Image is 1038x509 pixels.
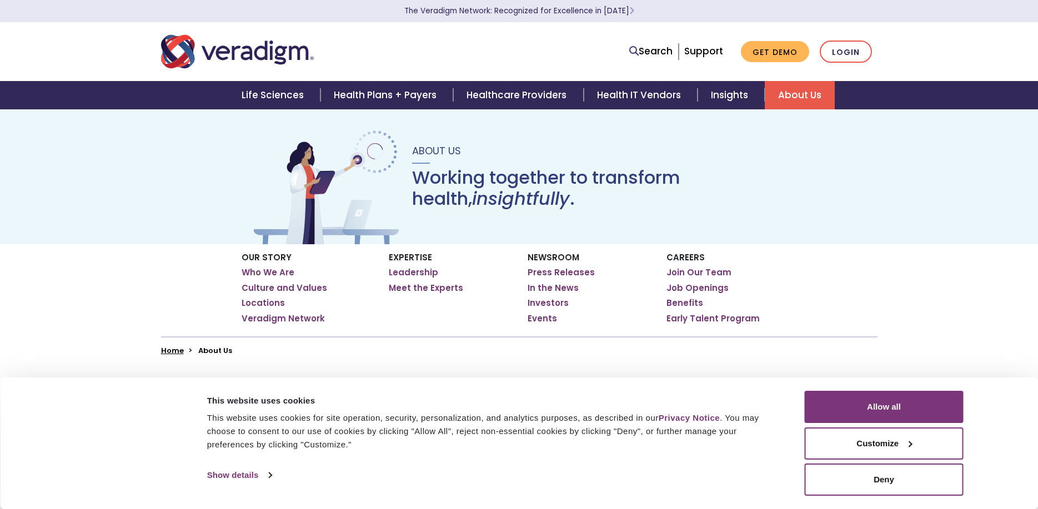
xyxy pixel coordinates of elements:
[805,463,964,496] button: Deny
[320,81,453,109] a: Health Plans + Payers
[228,81,320,109] a: Life Sciences
[820,41,872,63] a: Login
[389,283,463,294] a: Meet the Experts
[389,267,438,278] a: Leadership
[528,283,579,294] a: In the News
[666,283,729,294] a: Job Openings
[242,298,285,309] a: Locations
[453,81,583,109] a: Healthcare Providers
[805,427,964,460] button: Customize
[412,144,461,158] span: About Us
[412,167,788,210] h1: Working together to transform health, .
[528,267,595,278] a: Press Releases
[666,313,760,324] a: Early Talent Program
[584,81,698,109] a: Health IT Vendors
[629,44,673,59] a: Search
[207,467,272,483] a: Show details
[698,81,765,109] a: Insights
[666,298,703,309] a: Benefits
[629,6,634,16] span: Learn More
[242,313,325,324] a: Veradigm Network
[765,81,835,109] a: About Us
[242,267,294,278] a: Who We Are
[242,283,327,294] a: Culture and Values
[404,6,634,16] a: The Veradigm Network: Recognized for Excellence in [DATE]Learn More
[207,411,780,451] div: This website uses cookies for site operation, security, personalization, and analytics purposes, ...
[207,394,780,407] div: This website uses cookies
[659,413,720,422] a: Privacy Notice
[528,298,569,309] a: Investors
[684,44,723,58] a: Support
[472,186,570,211] em: insightfully
[666,267,731,278] a: Join Our Team
[528,313,557,324] a: Events
[161,33,314,70] img: Veradigm logo
[805,391,964,423] button: Allow all
[741,41,809,63] a: Get Demo
[161,345,184,356] a: Home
